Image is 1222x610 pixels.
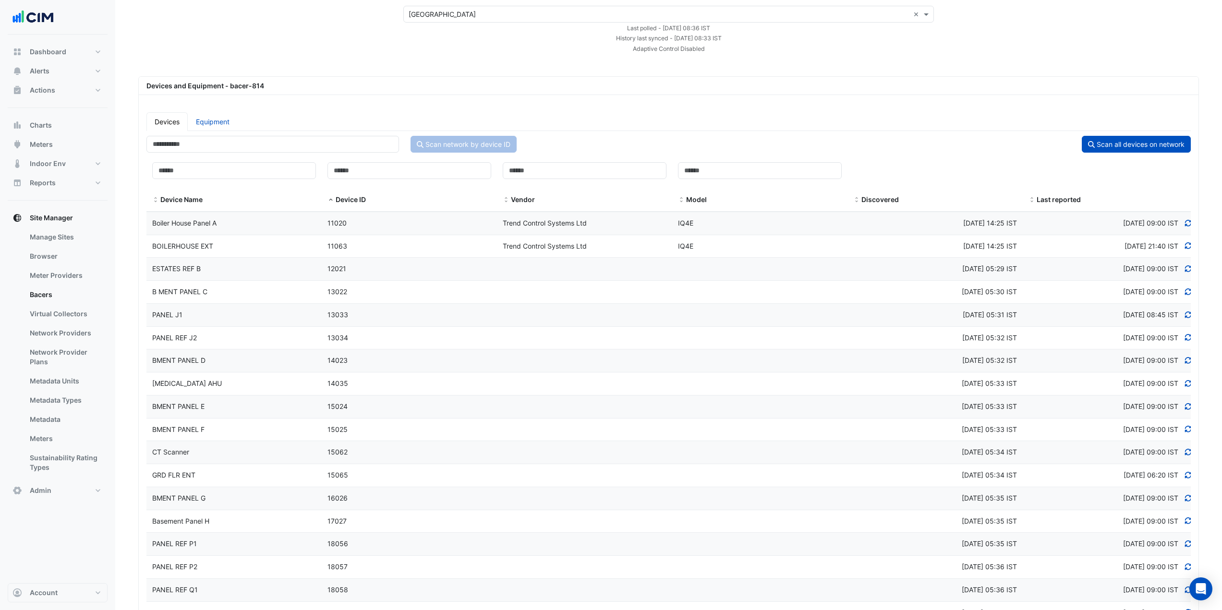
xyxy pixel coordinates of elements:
[1124,471,1178,479] span: Discovered at
[152,242,213,250] span: BOILERHOUSE EXT
[1123,448,1178,456] span: Discovered at
[152,586,198,594] span: PANEL REF Q1
[152,379,222,387] span: [MEDICAL_DATA] AHU
[962,586,1017,594] span: Thu 07-Aug-2025 05:36 BST
[1184,471,1193,479] a: Refresh
[152,334,197,342] span: PANEL REF J2
[1184,494,1193,502] a: Refresh
[853,196,860,204] span: Discovered
[1082,136,1191,153] button: Scan all devices on network
[327,334,348,342] span: 13034
[8,42,108,61] button: Dashboard
[141,81,1197,91] div: Devices and Equipment - bacer-814
[963,311,1017,319] span: Thu 07-Aug-2025 05:31 BST
[962,517,1017,525] span: Thu 07-Aug-2025 05:35 BST
[30,178,56,188] span: Reports
[327,242,347,250] span: 11063
[8,481,108,500] button: Admin
[962,471,1017,479] span: Thu 07-Aug-2025 05:34 BST
[12,486,22,495] app-icon: Admin
[1123,334,1178,342] span: Discovered at
[1184,287,1193,296] a: Refresh
[327,311,348,319] span: 13033
[327,562,348,571] span: 18057
[962,562,1017,571] span: Thu 07-Aug-2025 05:36 BST
[511,195,535,203] span: Vendor
[1184,586,1193,594] a: Refresh
[152,471,195,479] span: GRD FLR ENT
[152,448,189,456] span: CT Scanner
[8,208,108,227] button: Site Manager
[8,116,108,135] button: Charts
[963,219,1017,227] span: Wed 30-Jul-2025 14:25 BST
[1123,562,1178,571] span: Discovered at
[152,356,206,364] span: BMENT PANEL D
[678,196,685,204] span: Model
[962,356,1017,364] span: Thu 07-Aug-2025 05:32 BST
[1123,586,1178,594] span: Discovered at
[1184,242,1193,250] a: Refresh
[30,85,55,95] span: Actions
[633,45,705,52] small: Adaptive Control Disabled
[152,517,209,525] span: Basement Panel H
[22,448,108,477] a: Sustainability Rating Types
[1184,402,1193,410] a: Refresh
[1123,311,1178,319] span: Discovered at
[962,264,1017,273] span: Thu 07-Aug-2025 05:29 BST
[327,402,348,410] span: 15024
[152,311,182,319] span: PANEL J1
[30,120,52,130] span: Charts
[1123,356,1178,364] span: Discovered at
[1123,425,1178,433] span: Discovered at
[12,159,22,168] app-icon: Indoor Env
[962,379,1017,387] span: Thu 07-Aug-2025 05:33 BST
[962,494,1017,502] span: Thu 07-Aug-2025 05:35 BST
[22,323,108,343] a: Network Providers
[327,517,347,525] span: 17027
[30,159,66,168] span: Indoor Env
[1125,242,1178,250] span: Discovered at
[1123,402,1178,410] span: Discovered at
[8,173,108,192] button: Reports
[1123,287,1178,296] span: Discovered at
[30,47,66,57] span: Dashboard
[327,356,348,364] span: 14023
[152,425,205,433] span: BMENT PANEL F
[30,140,53,149] span: Meters
[327,448,348,456] span: 15062
[152,264,201,273] span: ESTATES REF B
[8,61,108,81] button: Alerts
[1184,311,1193,319] a: Refresh
[1184,379,1193,387] a: Refresh
[1028,196,1035,204] span: Last reported
[8,135,108,154] button: Meters
[962,334,1017,342] span: Thu 07-Aug-2025 05:32 BST
[1123,517,1178,525] span: Discovered at
[327,586,348,594] span: 18058
[962,287,1017,296] span: Thu 07-Aug-2025 05:30 BST
[1123,539,1178,548] span: Discovered at
[22,371,108,391] a: Metadata Units
[1123,219,1178,227] span: Discovered at
[861,195,899,203] span: Discovered
[1184,539,1193,548] a: Refresh
[327,539,348,548] span: 18056
[678,242,693,250] span: IQ4E
[12,66,22,76] app-icon: Alerts
[1123,264,1178,273] span: Discovered at
[22,391,108,410] a: Metadata Types
[327,494,348,502] span: 16026
[327,425,348,433] span: 15025
[963,242,1017,250] span: Wed 30-Jul-2025 14:25 BST
[152,287,207,296] span: B MENT PANEL C
[12,120,22,130] app-icon: Charts
[188,112,238,131] a: Equipment
[1184,219,1193,227] a: Refresh
[12,178,22,188] app-icon: Reports
[1184,562,1193,571] a: Refresh
[146,112,188,131] a: Devices
[962,448,1017,456] span: Thu 07-Aug-2025 05:34 BST
[678,219,693,227] span: IQ4E
[1189,577,1212,600] div: Open Intercom Messenger
[913,9,921,19] span: Clear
